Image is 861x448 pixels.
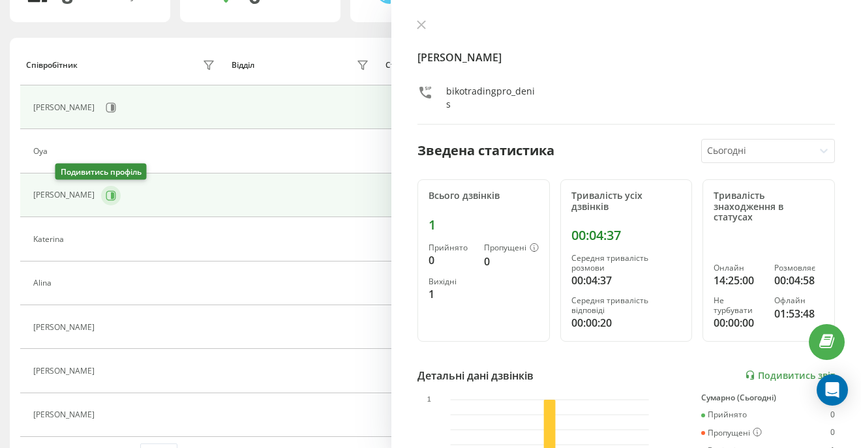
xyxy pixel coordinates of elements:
div: Прийнято [429,243,474,252]
h4: [PERSON_NAME] [417,50,835,65]
div: 01:53:48 [774,306,824,321]
div: 00:04:58 [774,273,824,288]
div: Пропущені [484,243,539,254]
div: 14:25:00 [714,273,763,288]
div: Alina [33,278,55,288]
div: Розмовляє [774,263,824,273]
div: Вихідні [429,277,474,286]
div: [PERSON_NAME] [33,190,98,200]
div: [PERSON_NAME] [33,410,98,419]
div: 00:00:00 [714,315,763,331]
div: Відділ [232,61,254,70]
div: Тривалість знаходження в статусах [714,190,824,223]
div: Katerina [33,235,67,244]
div: Прийнято [701,410,747,419]
div: 1 [429,286,474,302]
text: 1 [427,396,431,403]
div: [PERSON_NAME] [33,366,98,376]
div: Open Intercom Messenger [817,374,848,406]
div: Зведена статистика [417,141,554,160]
div: Статус [385,61,411,70]
div: Сумарно (Сьогодні) [701,393,835,402]
div: 0 [830,410,835,419]
div: Тривалість усіх дзвінків [571,190,682,213]
div: bikotradingpro_denis [446,85,539,111]
div: Не турбувати [714,296,763,315]
div: [PERSON_NAME] [33,323,98,332]
div: Всього дзвінків [429,190,539,202]
div: 00:00:20 [571,315,682,331]
div: Офлайн [774,296,824,305]
div: Співробітник [26,61,78,70]
div: Подивитись профіль [55,164,147,180]
div: 0 [484,254,539,269]
div: 0 [429,252,474,268]
div: Середня тривалість відповіді [571,296,682,315]
div: [PERSON_NAME] [33,103,98,112]
div: Середня тривалість розмови [571,254,682,273]
a: Подивитись звіт [745,370,835,381]
div: 00:04:37 [571,228,682,243]
div: Пропущені [701,428,762,438]
div: 1 [429,217,539,233]
div: 00:04:37 [571,273,682,288]
div: Онлайн [714,263,763,273]
div: Детальні дані дзвінків [417,368,534,383]
div: 0 [830,428,835,438]
div: Oya [33,147,51,156]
